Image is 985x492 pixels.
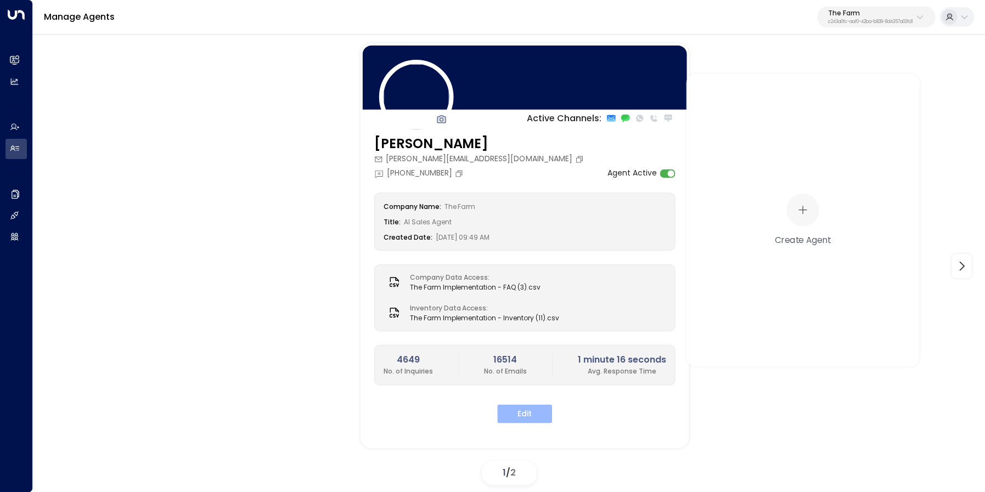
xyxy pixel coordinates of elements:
h2: 4649 [384,353,433,366]
span: The Farm Implementation - FAQ (3).csv [409,282,540,292]
button: Edit [497,404,552,423]
p: Active Channels: [527,112,601,125]
span: The Farm [444,202,475,211]
p: No. of Emails [484,366,527,376]
h2: 1 minute 16 seconds [578,353,666,366]
label: Company Name: [384,202,441,211]
span: [DATE] 09:49 AM [435,233,489,242]
div: / [482,461,537,485]
h3: [PERSON_NAME] [374,134,587,154]
p: Avg. Response Time [578,366,666,376]
p: No. of Inquiries [384,366,433,376]
img: 5_headshot.jpg [379,60,454,134]
p: The Farm [828,10,913,16]
p: c243a0fc-aaf0-42ba-b839-8d4357a03fd1 [828,20,913,24]
span: 2 [510,466,516,479]
label: Inventory Data Access: [409,303,553,313]
button: Copy [575,155,587,163]
div: [PHONE_NUMBER] [374,167,466,179]
span: AI Sales Agent [404,217,452,227]
h2: 16514 [484,353,527,366]
span: The Farm Implementation - Inventory (11).csv [409,313,559,323]
a: Manage Agents [44,10,115,23]
div: [PERSON_NAME][EMAIL_ADDRESS][DOMAIN_NAME] [374,153,587,165]
label: Created Date: [384,233,432,242]
label: Company Data Access: [409,273,534,282]
label: Title: [384,217,401,227]
button: Copy [454,169,466,178]
span: 1 [503,466,506,479]
label: Agent Active [607,167,657,179]
div: Create Agent [775,234,831,246]
button: The Farmc243a0fc-aaf0-42ba-b839-8d4357a03fd1 [817,7,935,27]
